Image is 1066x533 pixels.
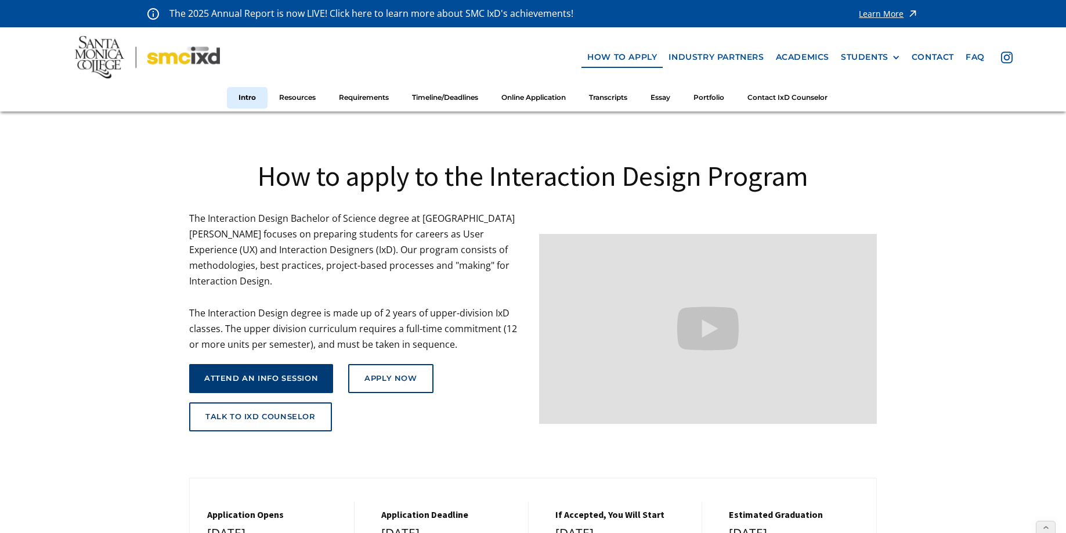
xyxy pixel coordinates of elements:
a: Requirements [327,87,400,109]
h1: How to apply to the Interaction Design Program [189,158,877,194]
a: industry partners [663,46,769,68]
h5: Application Opens [207,509,342,520]
a: Apply Now [348,364,433,393]
a: attend an info session [189,364,333,393]
div: STUDENTS [841,52,900,62]
a: Transcripts [577,87,639,109]
a: contact [906,46,960,68]
img: Santa Monica College - SMC IxD logo [75,36,221,78]
p: The Interaction Design Bachelor of Science degree at [GEOGRAPHIC_DATA][PERSON_NAME] focuses on pr... [189,211,527,353]
div: Learn More [859,10,904,18]
a: how to apply [581,46,663,68]
a: faq [960,46,991,68]
a: Intro [227,87,268,109]
h5: Application Deadline [381,509,516,520]
a: Portfolio [682,87,736,109]
a: Online Application [490,87,577,109]
a: Essay [639,87,682,109]
a: Academics [770,46,835,68]
img: icon - arrow - alert [907,6,919,21]
a: Resources [268,87,327,109]
iframe: Design your future with a Bachelor's Degree in Interaction Design from Santa Monica College [539,234,877,424]
h5: If Accepted, You Will Start [555,509,691,520]
p: The 2025 Annual Report is now LIVE! Click here to learn more about SMC IxD's achievements! [169,6,574,21]
a: talk to ixd counselor [189,402,332,431]
h5: estimated graduation [729,509,865,520]
a: Timeline/Deadlines [400,87,490,109]
div: attend an info session [204,374,318,383]
a: Learn More [859,6,919,21]
div: STUDENTS [841,52,888,62]
div: talk to ixd counselor [205,412,316,422]
a: Contact IxD Counselor [736,87,839,109]
img: icon - information - alert [147,8,159,20]
div: Apply Now [364,374,417,383]
img: icon - instagram [1001,52,1013,63]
